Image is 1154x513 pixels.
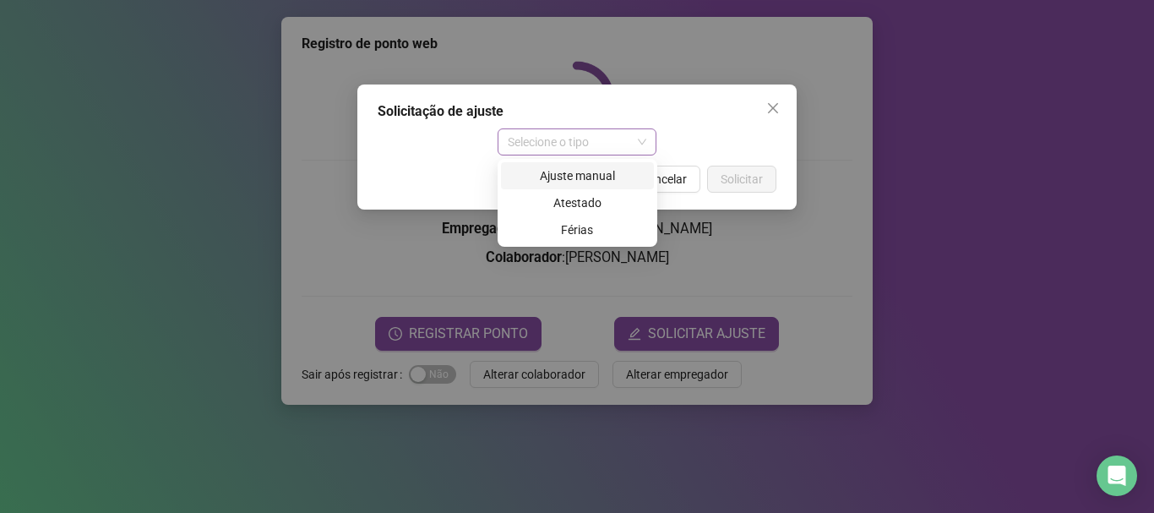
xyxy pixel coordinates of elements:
div: Solicitação de ajuste [378,101,776,122]
span: close [766,101,780,115]
div: Ajuste manual [501,162,654,189]
div: Férias [501,216,654,243]
div: Férias [511,221,644,239]
div: Ajuste manual [511,166,644,185]
div: Atestado [511,194,644,212]
div: Open Intercom Messenger [1097,456,1137,496]
button: Cancelar [627,166,700,193]
button: Close [759,95,787,122]
span: Cancelar [640,170,687,188]
div: Atestado [501,189,654,216]
button: Solicitar [707,166,776,193]
span: Selecione o tipo [508,129,647,155]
